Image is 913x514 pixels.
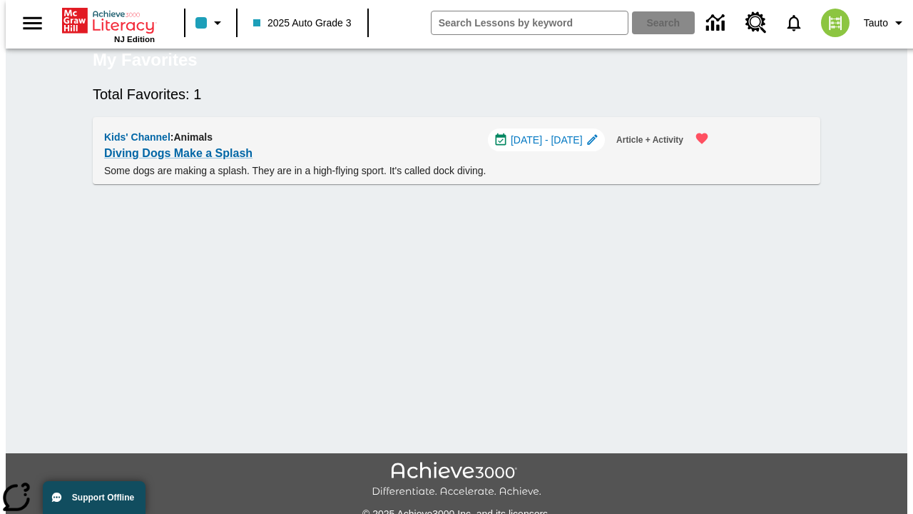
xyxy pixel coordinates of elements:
button: Article + Activity [611,128,689,152]
input: search field [432,11,628,34]
button: Support Offline [43,481,146,514]
div: Aug 14 - Aug 14 Choose Dates [488,128,605,151]
a: Diving Dogs Make a Splash [104,143,253,163]
a: Notifications [775,4,812,41]
a: Data Center [698,4,737,43]
span: : Animals [170,131,213,143]
span: Support Offline [72,493,134,503]
button: Profile/Settings [858,10,913,36]
img: Achieve3000 Differentiate Accelerate Achieve [372,462,541,498]
h6: Total Favorites: 1 [93,83,820,106]
span: [DATE] - [DATE] [511,133,583,148]
img: avatar image [821,9,850,37]
span: 2025 Auto Grade 3 [253,16,352,31]
div: Home [62,5,155,44]
button: Class color is light blue. Change class color [190,10,232,36]
span: NJ Edition [114,35,155,44]
button: Remove from Favorites [686,123,718,154]
a: Home [62,6,155,35]
h5: My Favorites [93,49,198,71]
button: Select a new avatar [812,4,858,41]
span: Tauto [864,16,888,31]
a: Resource Center, Will open in new tab [737,4,775,42]
p: Some dogs are making a splash. They are in a high-flying sport. It's called dock diving. [104,163,718,178]
button: Open side menu [11,2,53,44]
span: Kids' Channel [104,131,170,143]
span: Article + Activity [616,133,683,148]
